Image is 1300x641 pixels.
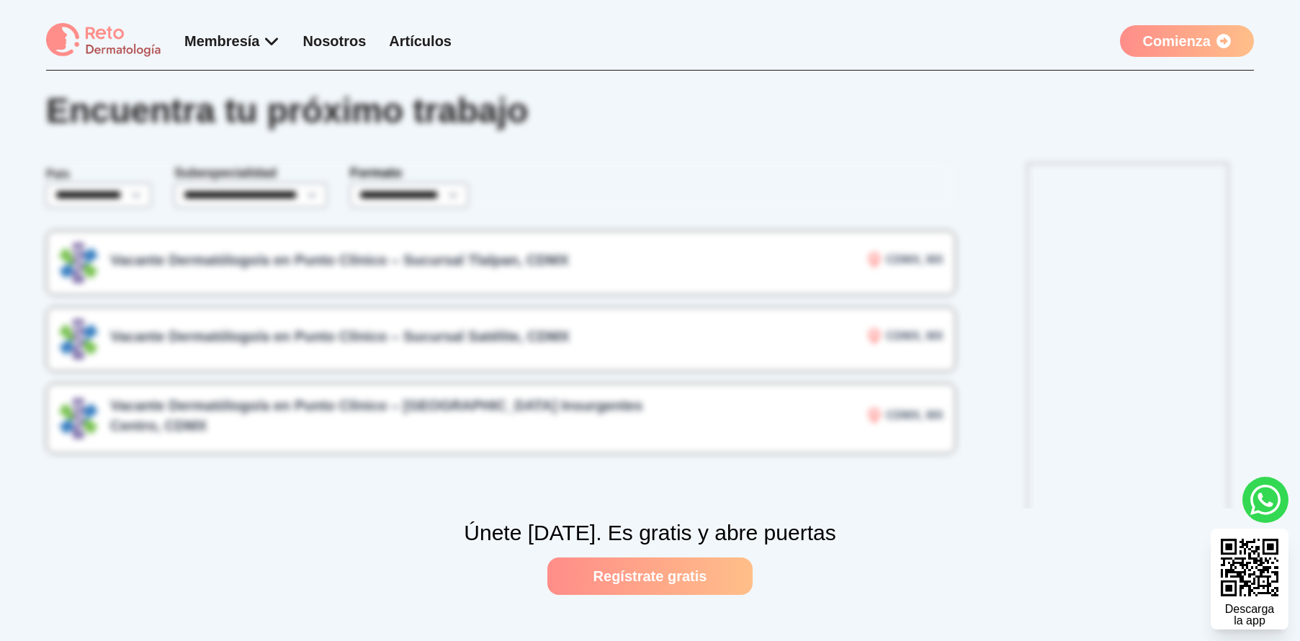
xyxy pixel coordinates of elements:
div: Descarga la app [1225,604,1274,627]
a: Comienza [1120,25,1254,57]
a: whatsapp button [1242,477,1288,523]
a: Regístrate gratis [547,557,753,595]
a: Artículos [389,33,452,49]
a: Nosotros [303,33,367,49]
img: logo Reto dermatología [46,23,161,58]
div: Membresía [184,31,280,51]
